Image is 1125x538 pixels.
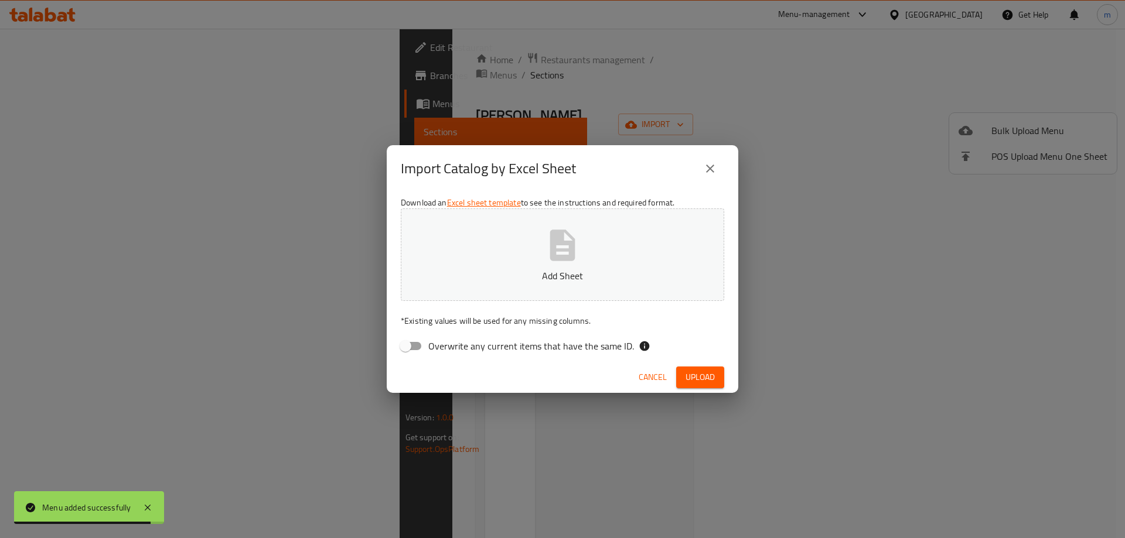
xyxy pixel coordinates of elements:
[42,501,131,514] div: Menu added successfully
[676,366,724,388] button: Upload
[401,159,576,178] h2: Import Catalog by Excel Sheet
[686,370,715,385] span: Upload
[401,315,724,327] p: Existing values will be used for any missing columns.
[387,192,738,362] div: Download an to see the instructions and required format.
[639,370,667,385] span: Cancel
[634,366,671,388] button: Cancel
[696,155,724,183] button: close
[419,269,706,283] p: Add Sheet
[401,208,724,301] button: Add Sheet
[447,195,521,210] a: Excel sheet template
[428,339,634,353] span: Overwrite any current items that have the same ID.
[639,340,650,352] svg: If the overwrite option isn't selected, then the items that match an existing ID will be ignored ...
